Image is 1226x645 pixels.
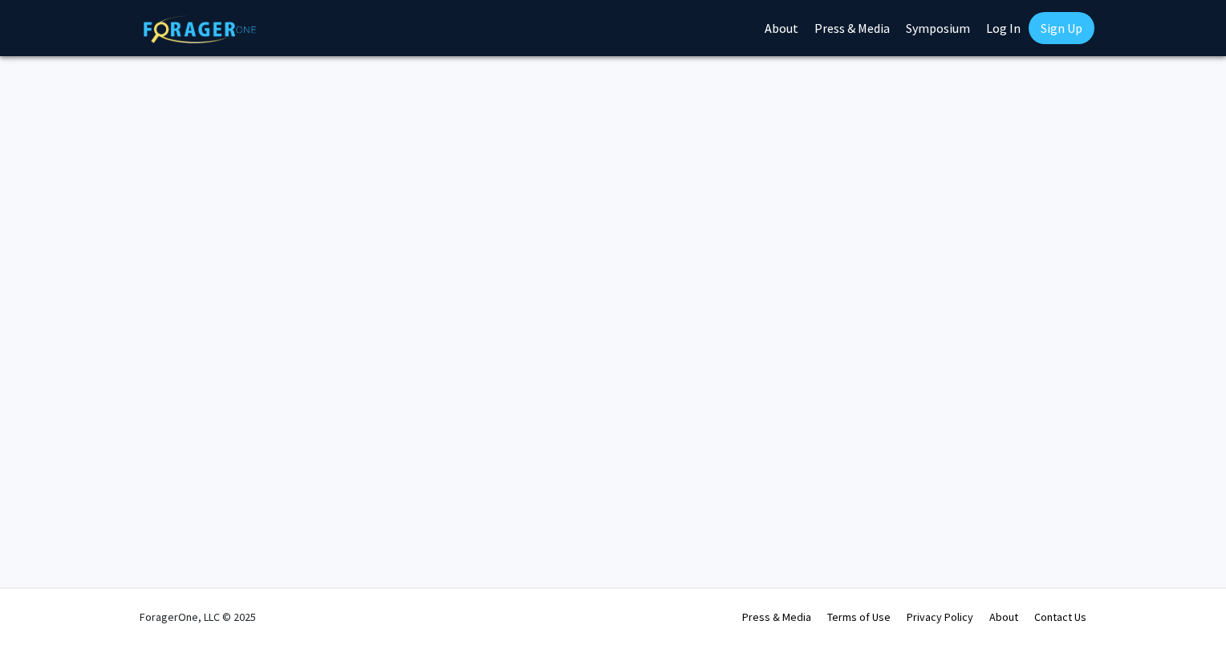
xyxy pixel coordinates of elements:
[989,610,1018,624] a: About
[1029,12,1094,44] a: Sign Up
[907,610,973,624] a: Privacy Policy
[1034,610,1086,624] a: Contact Us
[742,610,811,624] a: Press & Media
[140,589,256,645] div: ForagerOne, LLC © 2025
[144,15,256,43] img: ForagerOne Logo
[827,610,891,624] a: Terms of Use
